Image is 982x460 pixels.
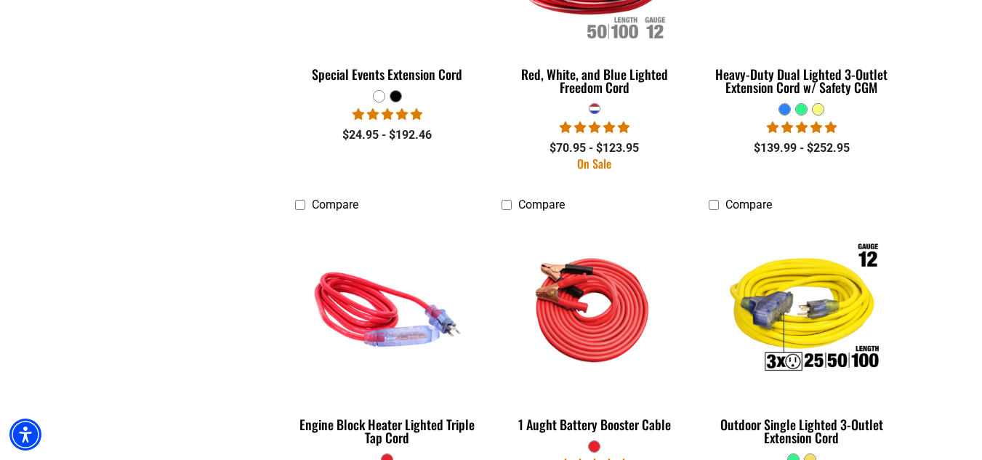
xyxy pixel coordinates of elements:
[725,198,772,211] span: Compare
[9,419,41,451] div: Accessibility Menu
[296,226,479,393] img: red
[502,219,687,440] a: features 1 Aught Battery Booster Cable
[502,140,687,157] div: $70.95 - $123.95
[502,158,687,169] div: On Sale
[709,219,894,453] a: Outdoor Single Lighted 3-Outlet Extension Cord Outdoor Single Lighted 3-Outlet Extension Cord
[295,126,480,144] div: $24.95 - $192.46
[312,198,358,211] span: Compare
[767,121,837,134] span: 4.92 stars
[709,418,894,444] div: Outdoor Single Lighted 3-Outlet Extension Cord
[503,226,686,393] img: features
[295,68,480,81] div: Special Events Extension Cord
[709,68,894,94] div: Heavy-Duty Dual Lighted 3-Outlet Extension Cord w/ Safety CGM
[502,418,687,431] div: 1 Aught Battery Booster Cable
[709,140,894,157] div: $139.99 - $252.95
[560,121,629,134] span: 4.95 stars
[353,108,422,121] span: 5.00 stars
[518,198,565,211] span: Compare
[710,226,893,393] img: Outdoor Single Lighted 3-Outlet Extension Cord
[502,68,687,94] div: Red, White, and Blue Lighted Freedom Cord
[295,219,480,453] a: red Engine Block Heater Lighted Triple Tap Cord
[295,418,480,444] div: Engine Block Heater Lighted Triple Tap Cord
